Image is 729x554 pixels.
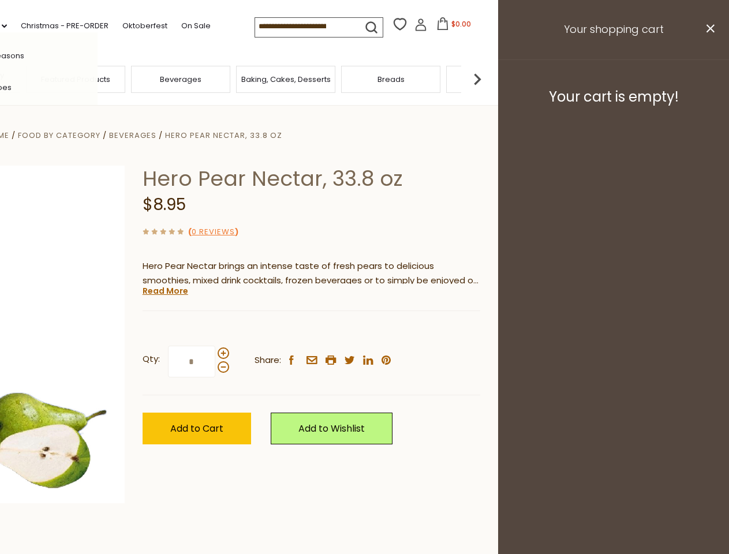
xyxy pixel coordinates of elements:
a: 0 Reviews [192,226,235,238]
a: Read More [143,285,188,297]
img: next arrow [466,68,489,91]
span: Add to Cart [170,422,223,435]
span: $8.95 [143,193,186,216]
a: Beverages [160,75,201,84]
a: Add to Wishlist [271,413,392,444]
a: Breads [377,75,405,84]
strong: Qty: [143,352,160,366]
a: Christmas - PRE-ORDER [21,20,109,32]
span: ( ) [188,226,238,237]
h1: Hero Pear Nectar, 33.8 oz [143,166,480,192]
a: On Sale [181,20,211,32]
h3: Your cart is empty! [513,88,715,106]
input: Qty: [168,346,215,377]
p: Hero Pear Nectar brings an intense taste of fresh pears to delicious smoothies, mixed drink cockt... [143,259,480,288]
button: $0.00 [429,17,478,35]
a: Baking, Cakes, Desserts [241,75,331,84]
a: Hero Pear Nectar, 33.8 oz [165,130,282,141]
button: Add to Cart [143,413,251,444]
a: Food By Category [18,130,100,141]
span: Share: [255,353,281,368]
span: $0.00 [451,19,471,29]
a: Oktoberfest [122,20,167,32]
a: Beverages [109,130,156,141]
